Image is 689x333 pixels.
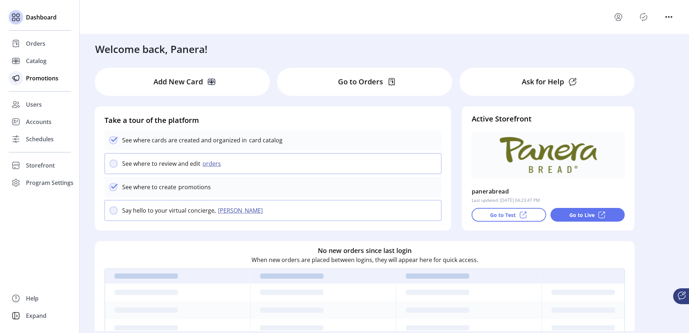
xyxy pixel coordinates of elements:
[338,76,383,87] p: Go to Orders
[26,161,55,170] span: Storefront
[216,206,267,215] button: [PERSON_NAME]
[200,159,225,168] button: orders
[26,13,57,22] span: Dashboard
[663,11,675,23] button: menu
[472,186,509,197] p: panerabread
[26,39,45,48] span: Orders
[95,41,208,57] h3: Welcome back, Panera!
[26,311,46,320] span: Expand
[613,11,624,23] button: menu
[176,183,211,191] p: promotions
[318,246,412,256] h6: No new orders since last login
[247,136,283,145] p: card catalog
[26,294,39,303] span: Help
[26,117,52,126] span: Accounts
[122,159,200,168] p: See where to review and edit
[472,197,540,204] p: Last updated: [DATE] 04:23:47 PM
[522,76,564,87] p: Ask for Help
[252,256,478,264] p: When new orders are placed between logins, they will appear here for quick access.
[569,211,595,219] p: Go to Live
[26,135,54,143] span: Schedules
[154,76,203,87] p: Add New Card
[122,206,216,215] p: Say hello to your virtual concierge,
[490,211,516,219] p: Go to Test
[122,183,176,191] p: See where to create
[638,11,649,23] button: Publisher Panel
[472,114,625,124] h4: Active Storefront
[105,115,441,126] h4: Take a tour of the platform
[122,136,247,145] p: See where cards are created and organized in
[26,74,58,83] span: Promotions
[26,178,74,187] span: Program Settings
[26,100,42,109] span: Users
[26,57,46,65] span: Catalog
